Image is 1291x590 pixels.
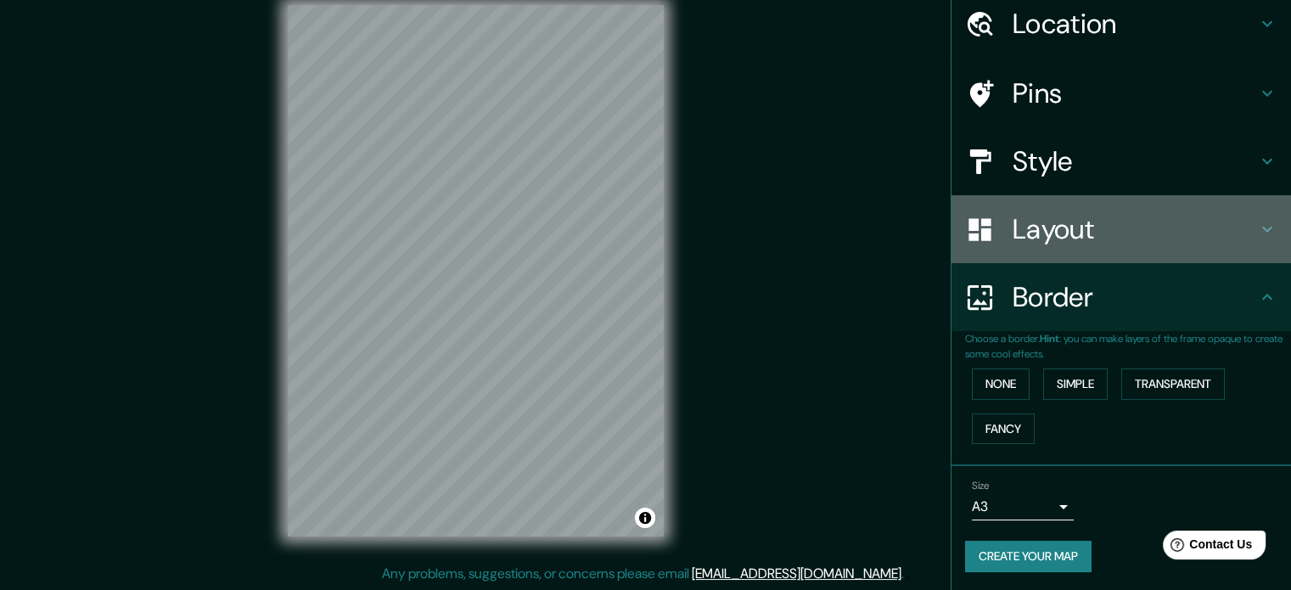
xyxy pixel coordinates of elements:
[951,127,1291,195] div: Style
[907,564,910,584] div: .
[1013,212,1257,246] h4: Layout
[951,59,1291,127] div: Pins
[1140,524,1272,571] iframe: Help widget launcher
[382,564,904,584] p: Any problems, suggestions, or concerns please email .
[1013,144,1257,178] h4: Style
[972,368,1030,400] button: None
[1013,76,1257,110] h4: Pins
[1043,368,1108,400] button: Simple
[904,564,907,584] div: .
[288,5,664,537] canvas: Map
[951,195,1291,263] div: Layout
[635,508,655,528] button: Toggle attribution
[972,479,990,493] label: Size
[1040,332,1059,346] b: Hint
[965,331,1291,362] p: Choose a border. : you can make layers of the frame opaque to create some cool effects.
[1121,368,1225,400] button: Transparent
[965,541,1092,572] button: Create your map
[692,565,901,582] a: [EMAIL_ADDRESS][DOMAIN_NAME]
[951,263,1291,331] div: Border
[1013,280,1257,314] h4: Border
[972,413,1035,445] button: Fancy
[1013,7,1257,41] h4: Location
[972,493,1074,520] div: A3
